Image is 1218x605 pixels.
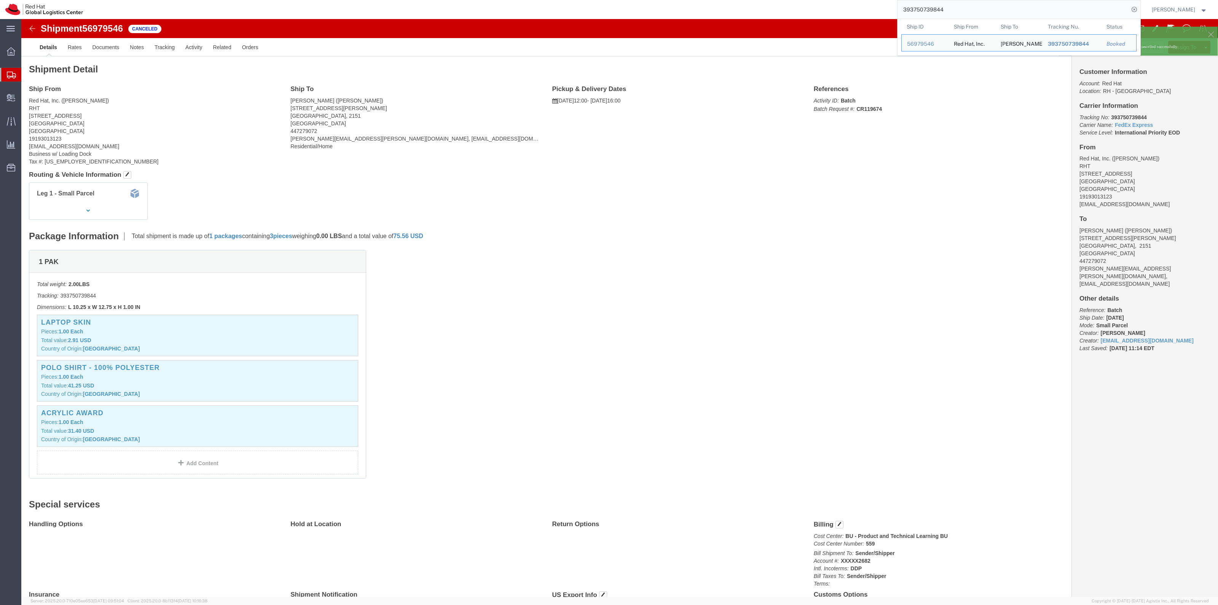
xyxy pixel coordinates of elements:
th: Ship From [948,19,995,34]
div: 393750739844 [1047,40,1096,48]
span: [DATE] 09:51:04 [93,599,124,603]
th: Tracking Nu. [1042,19,1101,34]
th: Status [1101,19,1137,34]
table: Search Results [901,19,1140,55]
span: Copyright © [DATE]-[DATE] Agistix Inc., All Rights Reserved [1092,598,1209,604]
div: Red Hat, Inc. [953,35,984,51]
div: Booked [1106,40,1131,48]
th: Ship To [995,19,1043,34]
div: 56979546 [907,40,943,48]
span: 393750739844 [1047,41,1089,47]
img: logo [5,4,83,15]
span: Server: 2025.20.0-710e05ee653 [30,599,124,603]
iframe: FS Legacy Container [21,19,1218,597]
span: Robert Lomax [1152,5,1195,14]
th: Ship ID [901,19,949,34]
span: [DATE] 10:16:38 [178,599,207,603]
div: Marlon de Leon [1001,35,1037,51]
span: Client: 2025.20.0-8b113f4 [128,599,207,603]
button: [PERSON_NAME] [1151,5,1208,14]
input: Search for shipment number, reference number [898,0,1129,19]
